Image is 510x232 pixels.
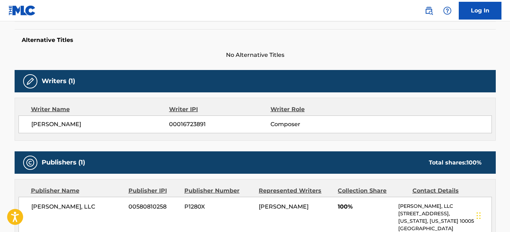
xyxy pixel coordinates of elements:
[26,77,35,86] img: Writers
[31,120,169,129] span: [PERSON_NAME]
[440,4,454,18] div: Help
[398,210,491,217] p: [STREET_ADDRESS],
[184,187,253,195] div: Publisher Number
[474,198,510,232] div: Widget de chat
[338,203,393,211] span: 100%
[270,120,363,129] span: Composer
[128,187,179,195] div: Publisher IPI
[22,37,489,44] h5: Alternative Titles
[259,203,309,210] span: [PERSON_NAME]
[477,205,481,226] div: Glisser
[338,187,407,195] div: Collection Share
[425,6,433,15] img: search
[270,105,363,114] div: Writer Role
[474,198,510,232] iframe: Chat Widget
[259,187,332,195] div: Represented Writers
[31,187,123,195] div: Publisher Name
[443,6,452,15] img: help
[128,203,179,211] span: 00580810258
[184,203,253,211] span: P1280X
[429,158,482,167] div: Total shares:
[467,159,482,166] span: 100 %
[15,51,496,59] span: No Alternative Titles
[422,4,436,18] a: Public Search
[398,217,491,225] p: [US_STATE], [US_STATE] 10005
[398,203,491,210] p: [PERSON_NAME], LLC
[169,105,270,114] div: Writer IPI
[169,120,270,129] span: 00016723891
[42,158,85,167] h5: Publishers (1)
[31,105,169,114] div: Writer Name
[31,203,123,211] span: [PERSON_NAME], LLC
[412,187,482,195] div: Contact Details
[26,158,35,167] img: Publishers
[459,2,501,20] a: Log In
[9,5,36,16] img: MLC Logo
[42,77,75,85] h5: Writers (1)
